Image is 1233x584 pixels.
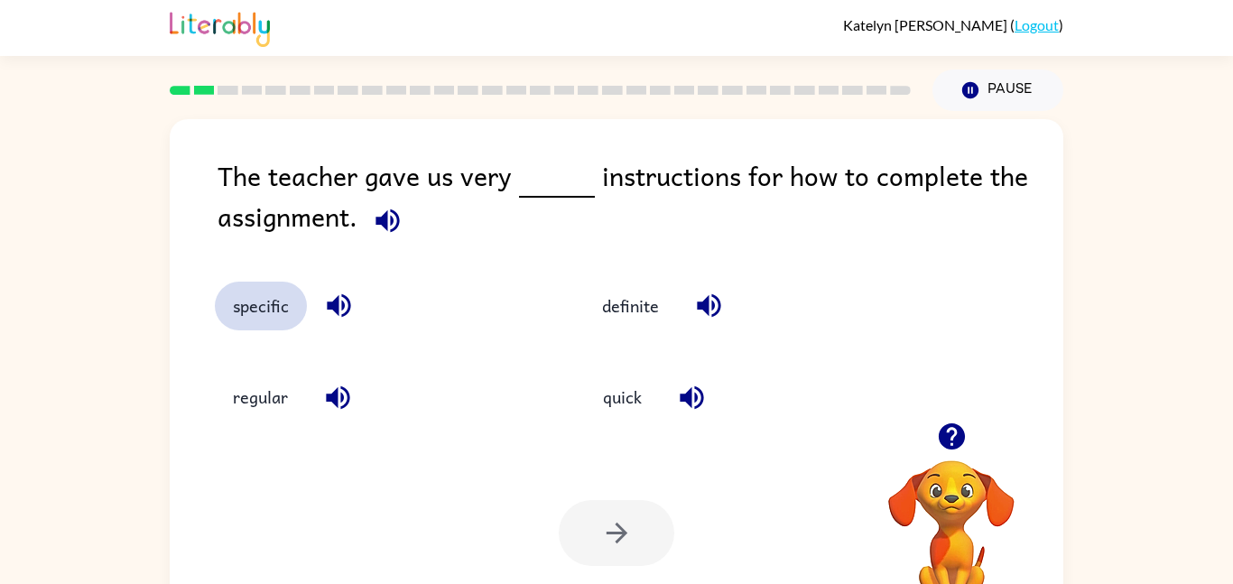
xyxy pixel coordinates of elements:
[584,373,660,422] button: quick
[843,16,1063,33] div: ( )
[170,7,270,47] img: Literably
[215,373,306,422] button: regular
[843,16,1010,33] span: Katelyn [PERSON_NAME]
[932,70,1063,111] button: Pause
[584,282,677,330] button: definite
[215,282,307,330] button: specific
[218,155,1063,246] div: The teacher gave us very instructions for how to complete the assignment.
[1015,16,1059,33] a: Logout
